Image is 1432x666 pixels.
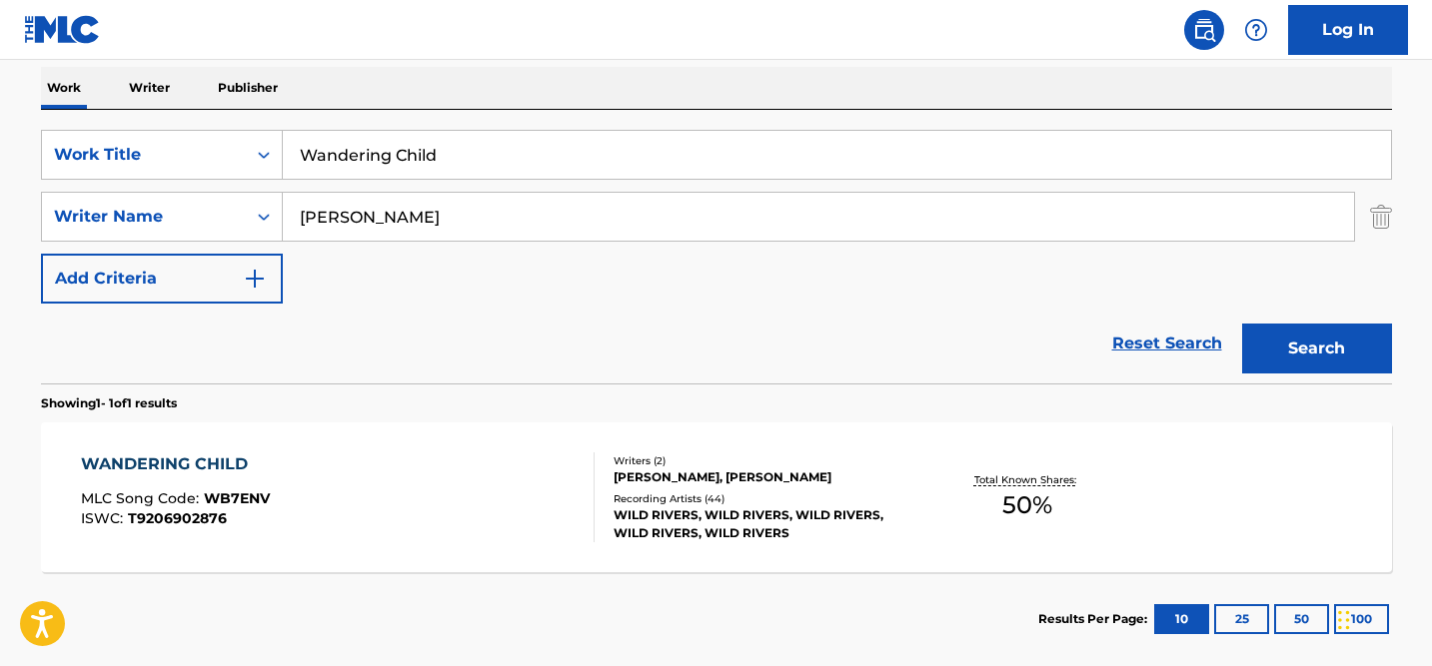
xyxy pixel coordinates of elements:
[1002,487,1052,523] span: 50 %
[1370,192,1392,242] img: Delete Criterion
[1236,10,1276,50] div: Help
[1242,324,1392,373] button: Search
[1338,590,1350,650] div: Drag
[41,254,283,304] button: Add Criteria
[54,205,234,229] div: Writer Name
[41,394,177,412] p: Showing 1 - 1 of 1 results
[24,15,101,44] img: MLC Logo
[81,452,270,476] div: WANDERING CHILD
[41,130,1392,383] form: Search Form
[128,509,227,527] span: T9206902876
[614,506,915,542] div: WILD RIVERS, WILD RIVERS, WILD RIVERS, WILD RIVERS, WILD RIVERS
[614,468,915,486] div: [PERSON_NAME], [PERSON_NAME]
[1154,604,1209,634] button: 10
[81,509,128,527] span: ISWC :
[41,67,87,109] p: Work
[204,489,270,507] span: WB7ENV
[1102,322,1232,365] a: Reset Search
[41,422,1392,572] a: WANDERING CHILDMLC Song Code:WB7ENVISWC:T9206902876Writers (2)[PERSON_NAME], [PERSON_NAME]Recordi...
[614,491,915,506] div: Recording Artists ( 44 )
[243,267,267,291] img: 9d2ae6d4665cec9f34b9.svg
[123,67,176,109] p: Writer
[614,453,915,468] div: Writers ( 2 )
[1214,604,1269,634] button: 25
[974,472,1081,487] p: Total Known Shares:
[1184,10,1224,50] a: Public Search
[212,67,284,109] p: Publisher
[81,489,204,507] span: MLC Song Code :
[1288,5,1408,55] a: Log In
[1192,18,1216,42] img: search
[1244,18,1268,42] img: help
[54,143,234,167] div: Work Title
[1274,604,1329,634] button: 50
[1038,610,1152,628] p: Results Per Page:
[1332,570,1432,666] iframe: Chat Widget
